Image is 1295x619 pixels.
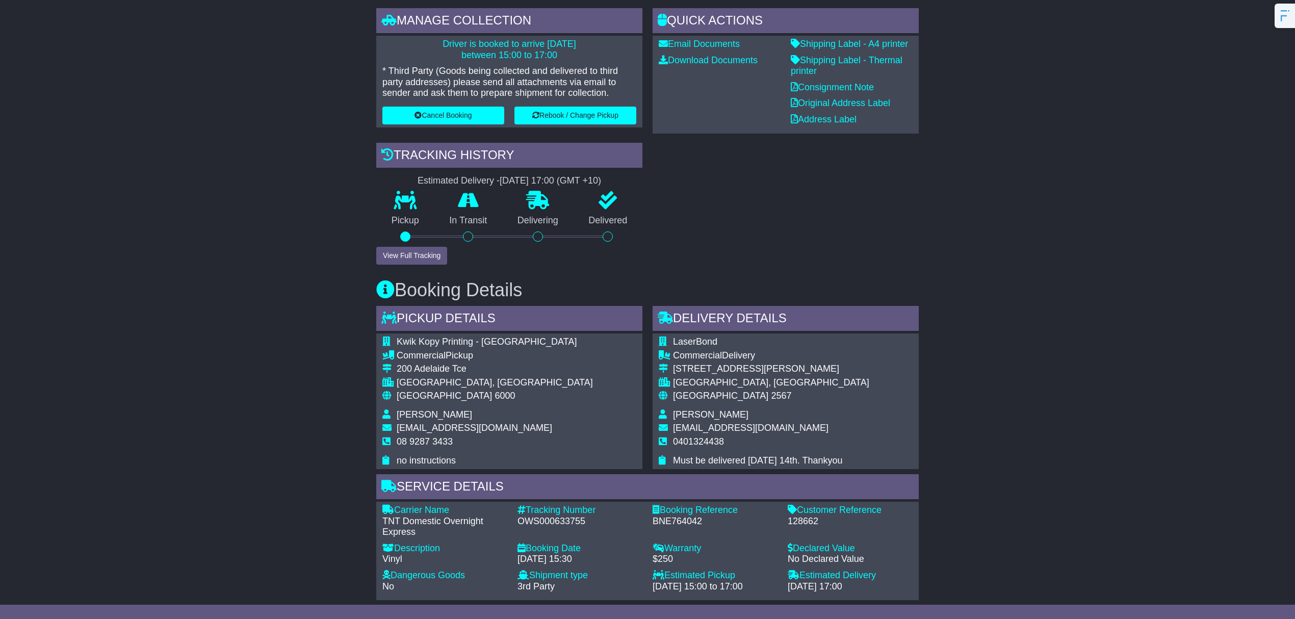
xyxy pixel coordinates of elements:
span: 08 9287 3433 [397,436,453,447]
a: Shipping Label - A4 printer [791,39,908,49]
div: [DATE] 17:00 (GMT +10) [500,175,601,187]
div: Vinyl [382,554,507,565]
p: Delivered [574,215,643,226]
div: Pickup Details [376,306,642,333]
span: [PERSON_NAME] [673,409,748,420]
div: [STREET_ADDRESS][PERSON_NAME] [673,364,869,375]
span: Commercial [673,350,722,360]
a: Download Documents [659,55,758,65]
div: Delivery [673,350,869,362]
p: Delivering [502,215,574,226]
h3: Booking Details [376,280,919,300]
button: View Full Tracking [376,247,447,265]
div: Quick Actions [653,8,919,36]
div: Booking Reference [653,505,778,516]
span: 3rd Party [517,581,555,591]
div: BNE764042 [653,516,778,527]
a: Email Documents [659,39,740,49]
div: Estimated Delivery - [376,175,642,187]
span: [PERSON_NAME] [397,409,472,420]
button: Rebook / Change Pickup [514,107,636,124]
div: Declared Value [788,543,913,554]
div: Pickup [397,350,593,362]
span: [GEOGRAPHIC_DATA] [673,391,768,401]
div: Delivery Details [653,306,919,333]
span: 0401324438 [673,436,724,447]
span: Must be delivered [DATE] 14th. Thankyou [673,455,843,466]
div: Manage collection [376,8,642,36]
div: Service Details [376,474,919,502]
div: No Declared Value [788,554,913,565]
span: No [382,581,394,591]
span: [GEOGRAPHIC_DATA] [397,391,492,401]
p: In Transit [434,215,503,226]
div: Tracking history [376,143,642,170]
div: Estimated Delivery [788,570,913,581]
div: [GEOGRAPHIC_DATA], [GEOGRAPHIC_DATA] [397,377,593,389]
span: Kwik Kopy Printing - [GEOGRAPHIC_DATA] [397,337,577,347]
span: Commercial [397,350,446,360]
p: Pickup [376,215,434,226]
div: Carrier Name [382,505,507,516]
div: [DATE] 15:30 [517,554,642,565]
div: Shipment type [517,570,642,581]
p: Driver is booked to arrive [DATE] between 15:00 to 17:00 [382,39,636,61]
div: Description [382,543,507,554]
div: Estimated Pickup [653,570,778,581]
button: Cancel Booking [382,107,504,124]
span: 6000 [495,391,515,401]
span: 2567 [771,391,791,401]
div: [DATE] 15:00 to 17:00 [653,581,778,592]
span: no instructions [397,455,456,466]
a: Consignment Note [791,82,874,92]
div: 200 Adelaide Tce [397,364,593,375]
p: * Third Party (Goods being collected and delivered to third party addresses) please send all atta... [382,66,636,99]
div: $250 [653,554,778,565]
div: Customer Reference [788,505,913,516]
div: Warranty [653,543,778,554]
a: Address Label [791,114,857,124]
div: [DATE] 17:00 [788,581,913,592]
div: Tracking Number [517,505,642,516]
div: TNT Domestic Overnight Express [382,516,507,538]
div: OWS000633755 [517,516,642,527]
span: [EMAIL_ADDRESS][DOMAIN_NAME] [673,423,828,433]
div: Dangerous Goods [382,570,507,581]
div: Booking Date [517,543,642,554]
a: Original Address Label [791,98,890,108]
div: 128662 [788,516,913,527]
a: Shipping Label - Thermal printer [791,55,902,76]
span: LaserBond [673,337,717,347]
div: [GEOGRAPHIC_DATA], [GEOGRAPHIC_DATA] [673,377,869,389]
span: [EMAIL_ADDRESS][DOMAIN_NAME] [397,423,552,433]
